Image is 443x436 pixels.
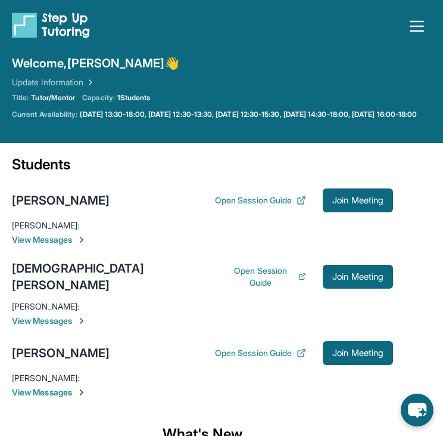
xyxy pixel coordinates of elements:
a: [DATE] 13:30-18:00, [DATE] 12:30-13:30, [DATE] 12:30-15:30, [DATE] 14:30-18:00, [DATE] 16:00-18:00 [80,110,417,119]
div: [DEMOGRAPHIC_DATA] [PERSON_NAME] [12,260,228,293]
img: Chevron Right [83,76,95,88]
button: Open Session Guide [215,194,306,206]
a: Update Information [12,76,95,88]
span: Title: [12,93,29,103]
span: View Messages [12,315,393,327]
span: Tutor/Mentor [31,93,75,103]
div: [PERSON_NAME] [12,345,110,361]
img: logo [12,12,90,38]
img: Chevron-Right [77,235,86,245]
span: 1 Students [117,93,151,103]
span: [PERSON_NAME] : [12,301,79,311]
span: View Messages [12,386,393,398]
img: Chevron-Right [77,316,86,326]
div: Students [12,155,393,181]
span: [PERSON_NAME] : [12,220,79,230]
button: Join Meeting [323,341,393,365]
button: Open Session Guide [228,265,306,289]
span: [PERSON_NAME] : [12,373,79,383]
span: Welcome, [PERSON_NAME] 👋 [12,55,180,72]
span: Join Meeting [332,197,383,204]
span: Current Availability: [12,110,77,119]
button: chat-button [401,394,433,426]
button: Join Meeting [323,188,393,212]
button: Join Meeting [323,265,393,289]
span: View Messages [12,234,393,246]
span: Capacity: [82,93,115,103]
button: Open Session Guide [215,347,306,359]
div: [PERSON_NAME] [12,192,110,209]
img: Chevron-Right [77,388,86,397]
span: Join Meeting [332,350,383,357]
span: Join Meeting [332,273,383,280]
